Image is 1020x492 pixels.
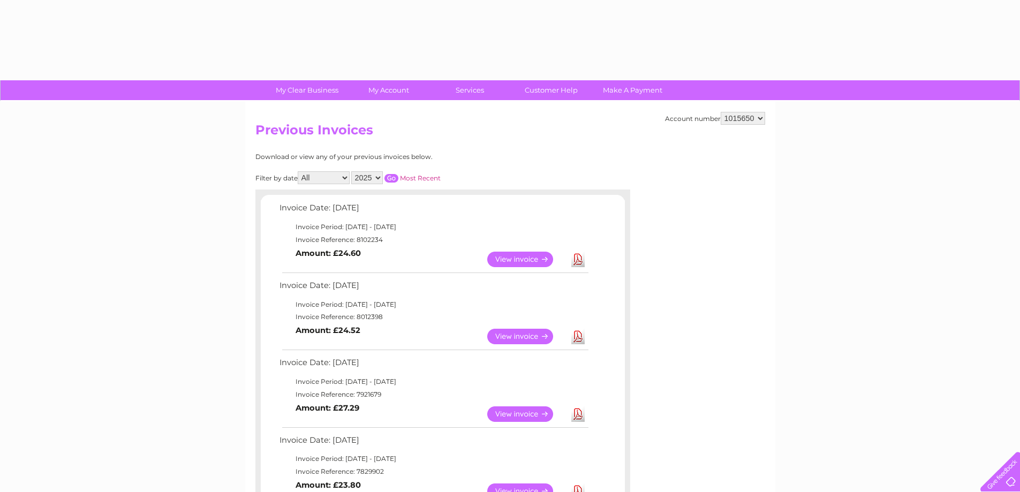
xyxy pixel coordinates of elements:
a: My Clear Business [263,80,351,100]
a: Download [571,406,585,422]
td: Invoice Reference: 7829902 [277,465,590,478]
td: Invoice Date: [DATE] [277,433,590,453]
a: View [487,406,566,422]
a: View [487,252,566,267]
td: Invoice Date: [DATE] [277,278,590,298]
td: Invoice Reference: 8102234 [277,233,590,246]
b: Amount: £24.60 [296,248,361,258]
td: Invoice Period: [DATE] - [DATE] [277,375,590,388]
td: Invoice Period: [DATE] - [DATE] [277,298,590,311]
td: Invoice Period: [DATE] - [DATE] [277,452,590,465]
td: Invoice Period: [DATE] - [DATE] [277,221,590,233]
td: Invoice Reference: 7921679 [277,388,590,401]
a: Download [571,329,585,344]
b: Amount: £24.52 [296,326,360,335]
a: Most Recent [400,174,441,182]
td: Invoice Date: [DATE] [277,355,590,375]
td: Invoice Date: [DATE] [277,201,590,221]
div: Account number [665,112,765,125]
a: Download [571,252,585,267]
a: View [487,329,566,344]
div: Filter by date [255,171,537,184]
h2: Previous Invoices [255,123,765,143]
a: My Account [344,80,433,100]
a: Make A Payment [588,80,677,100]
b: Amount: £23.80 [296,480,361,490]
td: Invoice Reference: 8012398 [277,311,590,323]
a: Services [426,80,514,100]
a: Customer Help [507,80,595,100]
div: Download or view any of your previous invoices below. [255,153,537,161]
b: Amount: £27.29 [296,403,359,413]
